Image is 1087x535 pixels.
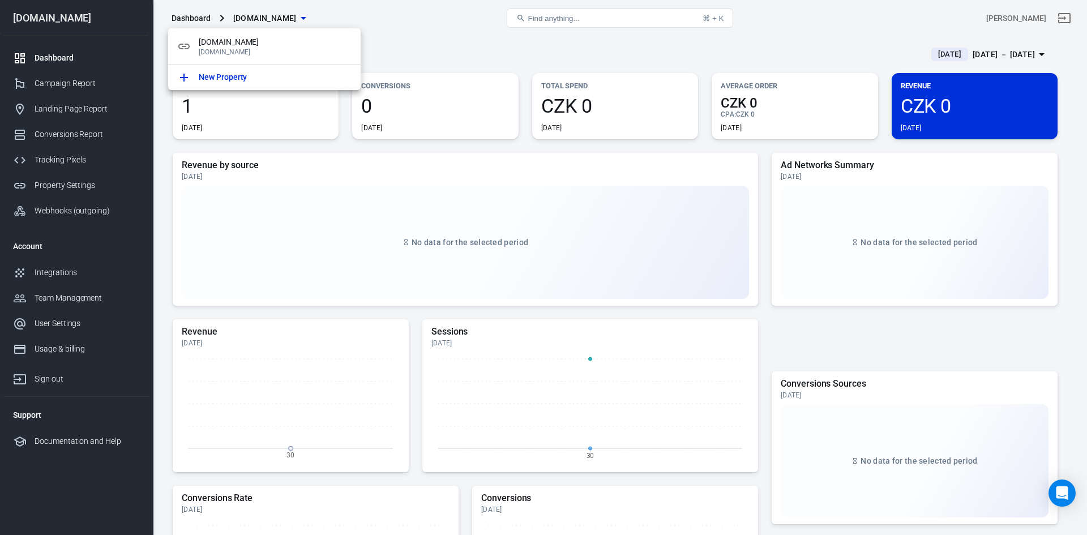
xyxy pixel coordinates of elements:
[168,28,361,65] div: [DOMAIN_NAME][DOMAIN_NAME]
[1049,480,1076,507] div: Open Intercom Messenger
[199,71,247,83] p: New Property
[199,48,352,56] p: [DOMAIN_NAME]
[199,36,352,48] span: [DOMAIN_NAME]
[168,65,361,90] a: New Property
